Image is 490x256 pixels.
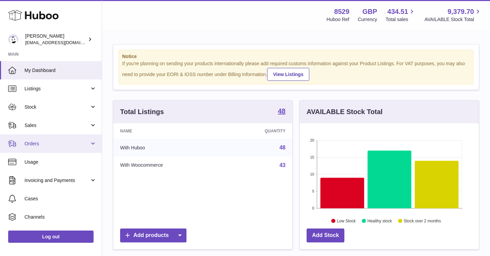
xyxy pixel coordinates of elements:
h3: AVAILABLE Stock Total [307,107,382,116]
strong: 8529 [334,7,349,16]
img: admin@redgrass.ch [8,34,18,44]
a: 9,379.70 AVAILABLE Stock Total [424,7,482,23]
th: Quantity [224,123,292,139]
span: My Dashboard [24,67,97,74]
div: [PERSON_NAME] [25,33,86,46]
text: Low Stock [337,218,356,223]
a: Add Stock [307,228,344,242]
th: Name [113,123,224,139]
div: Currency [358,16,377,23]
a: Log out [8,231,94,243]
span: 9,379.70 [447,7,474,16]
a: 48 [278,108,285,116]
a: Add products [120,228,186,242]
strong: Notice [122,53,470,60]
a: 43 [279,162,285,168]
span: Stock [24,104,89,110]
td: With Huboo [113,139,224,157]
a: 434.51 Total sales [386,7,416,23]
span: Orders [24,141,89,147]
span: Usage [24,159,97,165]
text: 15 [310,155,314,159]
text: 20 [310,138,314,142]
div: Huboo Ref [327,16,349,23]
span: Listings [24,86,89,92]
span: [EMAIL_ADDRESS][DOMAIN_NAME] [25,40,100,45]
a: 48 [279,145,285,150]
h3: Total Listings [120,107,164,116]
div: If you're planning on sending your products internationally please add required customs informati... [122,60,470,81]
span: AVAILABLE Stock Total [424,16,482,23]
a: View Listings [267,68,309,81]
span: 434.51 [387,7,408,16]
strong: GBP [362,7,377,16]
strong: 48 [278,108,285,114]
span: Cases [24,196,97,202]
text: Healthy stock [367,218,392,223]
span: Channels [24,214,97,220]
text: 5 [312,189,314,193]
span: Total sales [386,16,416,23]
span: Sales [24,122,89,129]
td: With Woocommerce [113,157,224,174]
text: Stock over 2 months [404,218,441,223]
span: Invoicing and Payments [24,177,89,184]
text: 10 [310,172,314,176]
text: 0 [312,206,314,210]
